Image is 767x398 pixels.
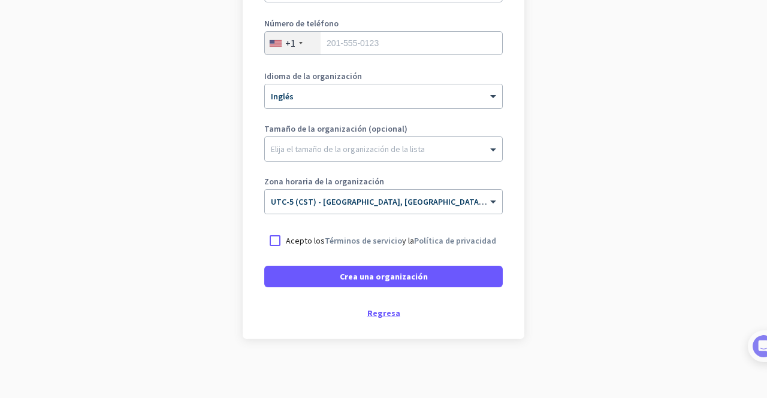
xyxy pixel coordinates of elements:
font: Crea una organización [340,271,428,282]
font: Regresa [367,308,400,318]
a: Términos de servicio [325,235,402,246]
font: +1 [285,37,295,49]
font: y la [402,235,414,246]
button: Crea una organización [264,266,503,287]
input: 201-555-0123 [264,31,503,55]
font: Zona horaria de la organización [264,176,384,187]
font: ayuda [364,72,406,80]
a: Política de privacidad [414,235,496,246]
font: Número de teléfono [264,18,339,29]
font: Acepto los [286,235,325,246]
font: Idioma de la organización [264,71,362,81]
font: Tamaño de la organización (opcional) [264,123,407,134]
